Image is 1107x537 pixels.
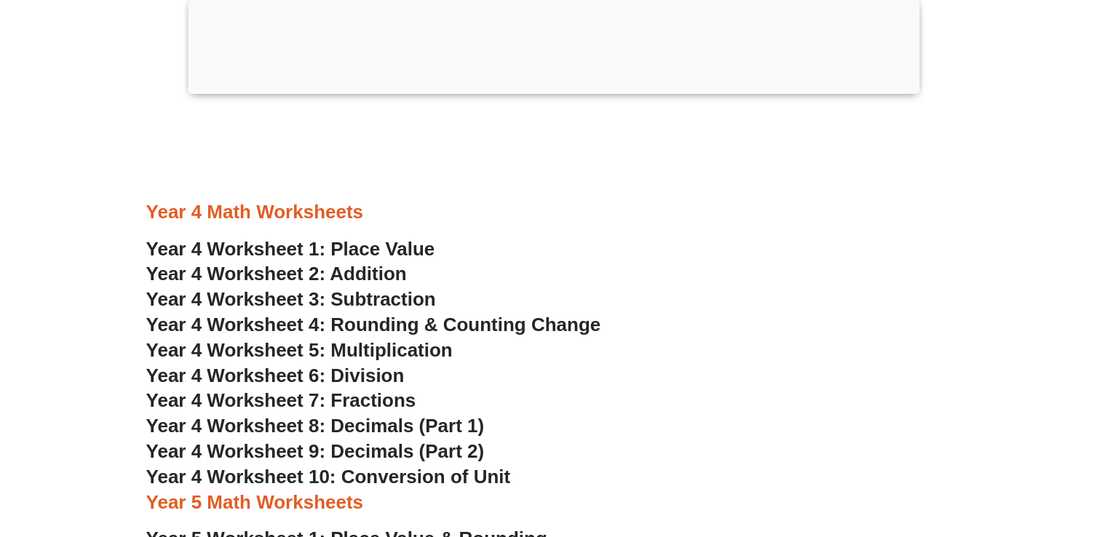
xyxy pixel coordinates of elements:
a: Year 4 Worksheet 10: Conversion of Unit [146,465,511,487]
a: Year 4 Worksheet 4: Rounding & Counting Change [146,313,601,335]
a: Year 4 Worksheet 9: Decimals (Part 2) [146,439,485,461]
a: Year 4 Worksheet 7: Fractions [146,389,416,410]
a: Year 4 Worksheet 3: Subtraction [146,287,436,309]
a: Year 4 Worksheet 1: Place Value [146,237,435,259]
h3: Year 4 Math Worksheets [146,199,961,224]
a: Year 4 Worksheet 6: Division [146,364,405,386]
a: Year 4 Worksheet 5: Multiplication [146,338,453,360]
h3: Year 5 Math Worksheets [146,490,961,514]
a: Year 4 Worksheet 2: Addition [146,262,407,284]
a: Year 4 Worksheet 8: Decimals (Part 1) [146,414,485,436]
iframe: Chat Widget [865,373,1107,537]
